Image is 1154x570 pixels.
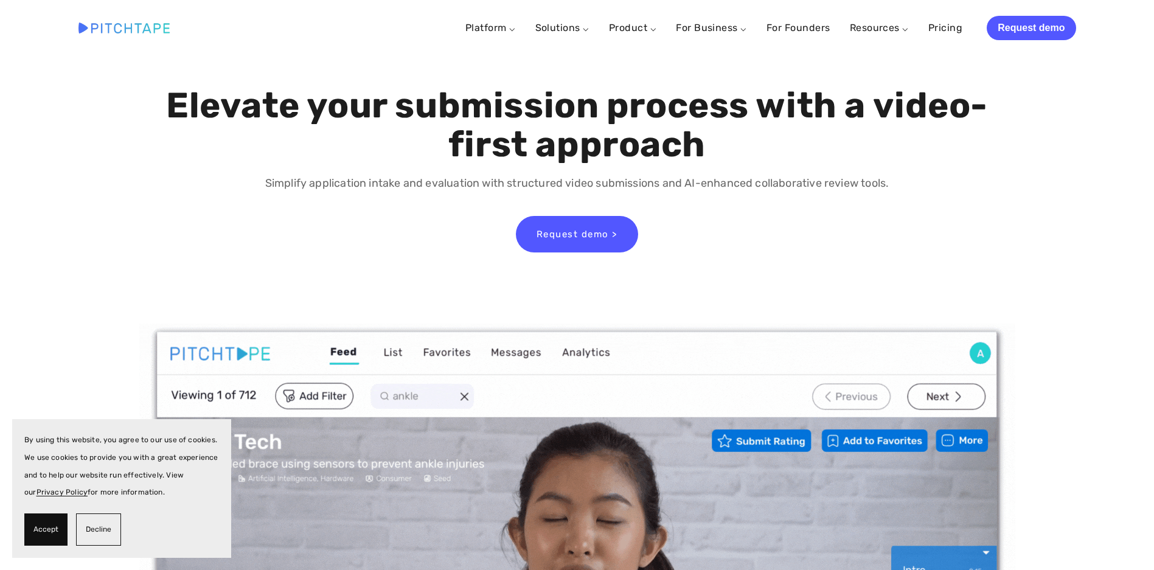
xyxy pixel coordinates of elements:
span: Decline [86,521,111,538]
img: Pitchtape | Video Submission Management Software [78,23,170,33]
a: For Business ⌵ [676,22,747,33]
button: Accept [24,513,68,546]
h1: Elevate your submission process with a video-first approach [163,86,991,164]
a: For Founders [766,17,830,39]
section: Cookie banner [12,419,231,558]
a: Privacy Policy [36,488,88,496]
span: Accept [33,521,58,538]
a: Request demo [987,16,1076,40]
button: Decline [76,513,121,546]
a: Solutions ⌵ [535,22,589,33]
a: Pricing [928,17,962,39]
p: Simplify application intake and evaluation with structured video submissions and AI-enhanced coll... [163,175,991,192]
a: Product ⌵ [609,22,656,33]
a: Platform ⌵ [465,22,516,33]
a: Resources ⌵ [850,22,909,33]
p: By using this website, you agree to our use of cookies. We use cookies to provide you with a grea... [24,431,219,501]
iframe: Chat Widget [1093,512,1154,570]
a: Request demo > [516,216,638,252]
